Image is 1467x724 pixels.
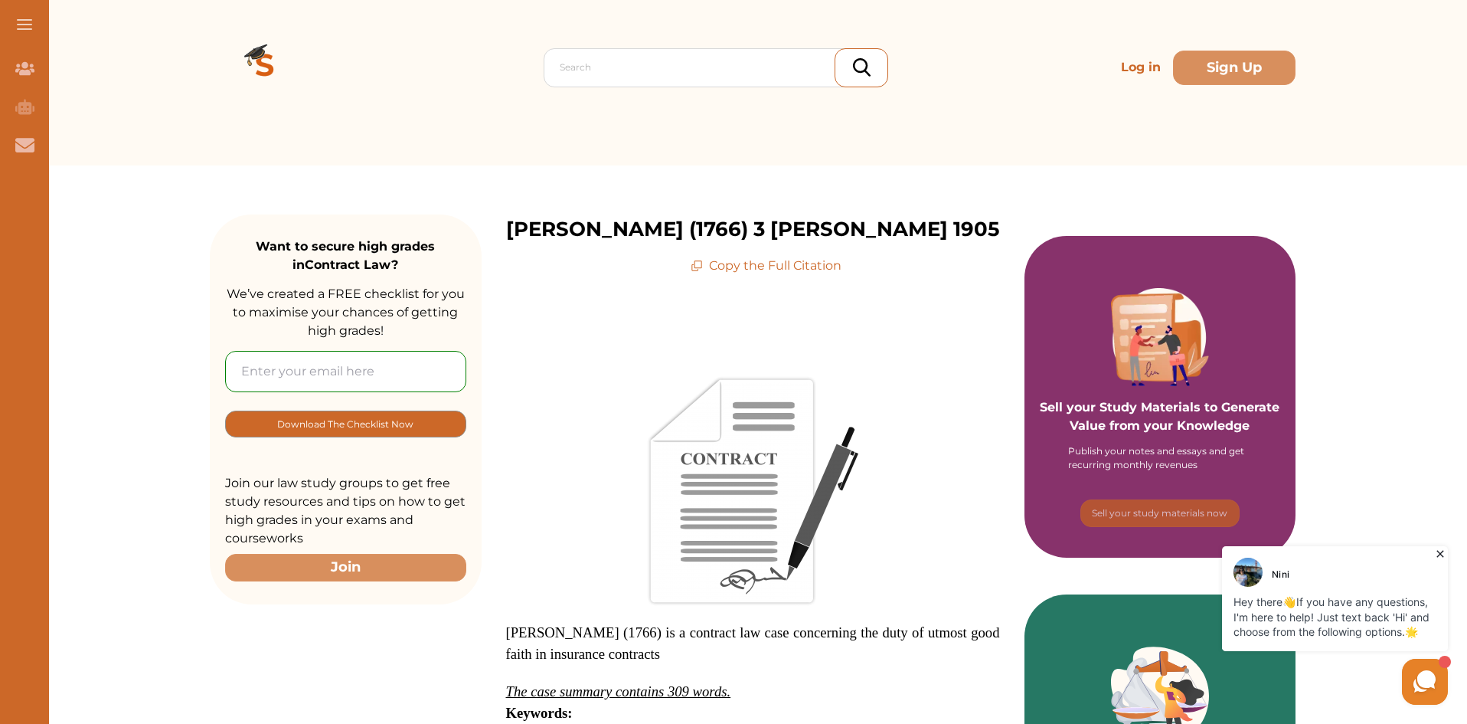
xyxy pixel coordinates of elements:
[506,683,731,699] em: The case summary contains 309 words.
[647,376,858,606] img: contract-1332817_1920-276x300.png
[506,624,1000,662] span: [PERSON_NAME] (1766) is a contract law case concerning the duty of utmost good faith in insurance...
[1115,52,1167,83] p: Log in
[691,257,841,275] p: Copy the Full Citation
[1099,542,1452,709] iframe: HelpCrunch
[506,215,999,244] p: [PERSON_NAME] (1766) 3 [PERSON_NAME] 1905
[210,12,320,123] img: Logo
[1092,506,1227,520] p: Sell your study materials now
[225,474,466,548] p: Join our law study groups to get free study resources and tips on how to get high grades in your ...
[1173,51,1295,85] button: Sign Up
[1111,288,1209,386] img: Purple card image
[225,554,466,581] button: Join
[227,287,465,338] span: We’ve created a FREE checklist for you to maximise your chances of getting high grades!
[277,415,413,433] p: Download The Checklist Now
[225,351,466,392] input: Enter your email here
[1040,355,1281,435] p: Sell your Study Materials to Generate Value from your Knowledge
[1080,500,1240,527] button: [object Object]
[1068,444,1252,472] div: Publish your notes and essays and get recurring monthly revenues
[256,239,435,272] strong: Want to secure high grades in Contract Law ?
[225,411,466,437] button: [object Object]
[853,58,871,77] img: search_icon
[506,705,573,721] strong: Keywords:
